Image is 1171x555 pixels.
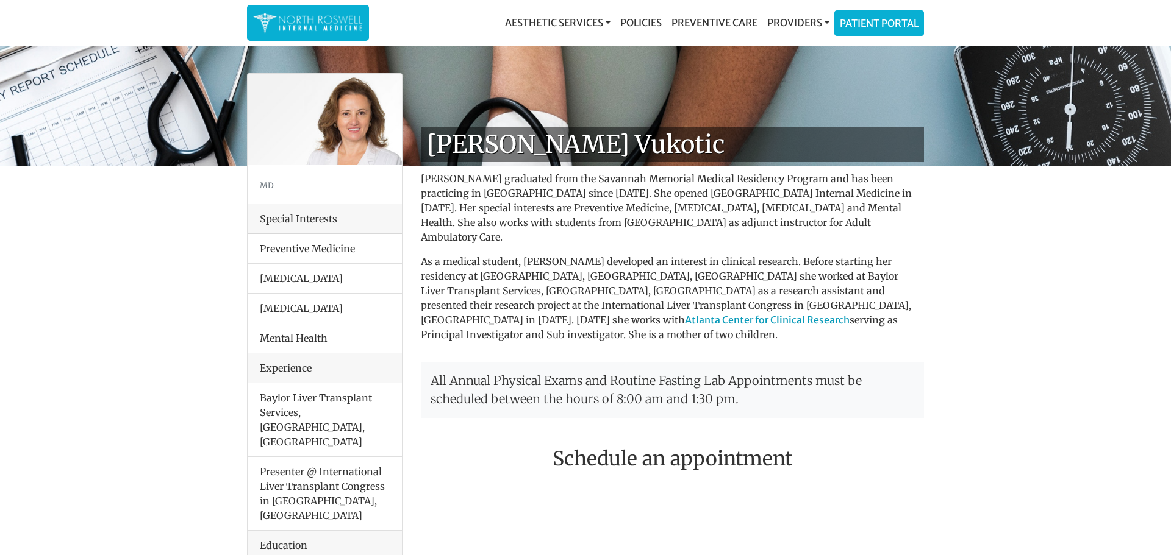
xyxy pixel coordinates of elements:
div: Experience [248,353,402,383]
a: Providers [762,10,834,35]
img: North Roswell Internal Medicine [253,11,363,35]
a: Policies [615,10,667,35]
li: Baylor Liver Transplant Services, [GEOGRAPHIC_DATA], [GEOGRAPHIC_DATA] [248,383,402,457]
p: As a medical student, [PERSON_NAME] developed an interest in clinical research. Before starting h... [421,254,924,342]
a: Preventive Care [667,10,762,35]
li: Mental Health [248,323,402,353]
p: [PERSON_NAME] graduated from the Savannah Memorial Medical Residency Program and has been practic... [421,171,924,244]
a: Atlanta Center for Clinical Research [685,314,850,326]
div: Special Interests [248,204,402,234]
li: Presenter @ International Liver Transplant Congress in [GEOGRAPHIC_DATA], [GEOGRAPHIC_DATA] [248,456,402,531]
li: [MEDICAL_DATA] [248,293,402,323]
h2: Schedule an appointment [421,447,924,470]
p: All Annual Physical Exams and Routine Fasting Lab Appointments must be scheduled between the hour... [421,362,924,418]
a: Patient Portal [835,11,923,35]
h1: [PERSON_NAME] Vukotic [421,127,924,162]
a: Aesthetic Services [500,10,615,35]
li: Preventive Medicine [248,234,402,264]
li: [MEDICAL_DATA] [248,263,402,294]
small: MD [260,180,274,190]
img: Dr. Goga Vukotis [248,74,402,165]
